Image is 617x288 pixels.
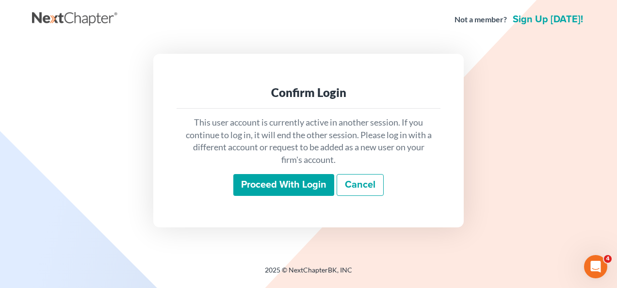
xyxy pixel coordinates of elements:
[511,15,585,24] a: Sign up [DATE]!
[233,174,334,196] input: Proceed with login
[455,14,507,25] strong: Not a member?
[604,255,612,263] span: 4
[584,255,607,278] iframe: Intercom live chat
[184,116,433,166] p: This user account is currently active in another session. If you continue to log in, it will end ...
[184,85,433,100] div: Confirm Login
[337,174,384,196] a: Cancel
[32,265,585,283] div: 2025 © NextChapterBK, INC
